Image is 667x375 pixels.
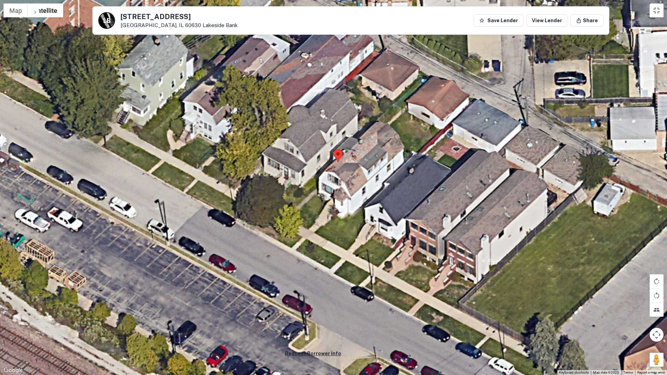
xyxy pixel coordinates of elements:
iframe: Chat Widget [632,319,667,353]
a: L B [98,12,115,29]
button: Save Lender [474,14,524,27]
p: L B [103,16,110,25]
button: Request Borrower Info [285,349,341,358]
a: View Lender [526,14,568,27]
p: [GEOGRAPHIC_DATA], IL 60630 [121,22,238,28]
button: Share [570,14,603,27]
h5: [STREET_ADDRESS] [121,13,238,20]
a: Lakeside Bank [203,22,238,28]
